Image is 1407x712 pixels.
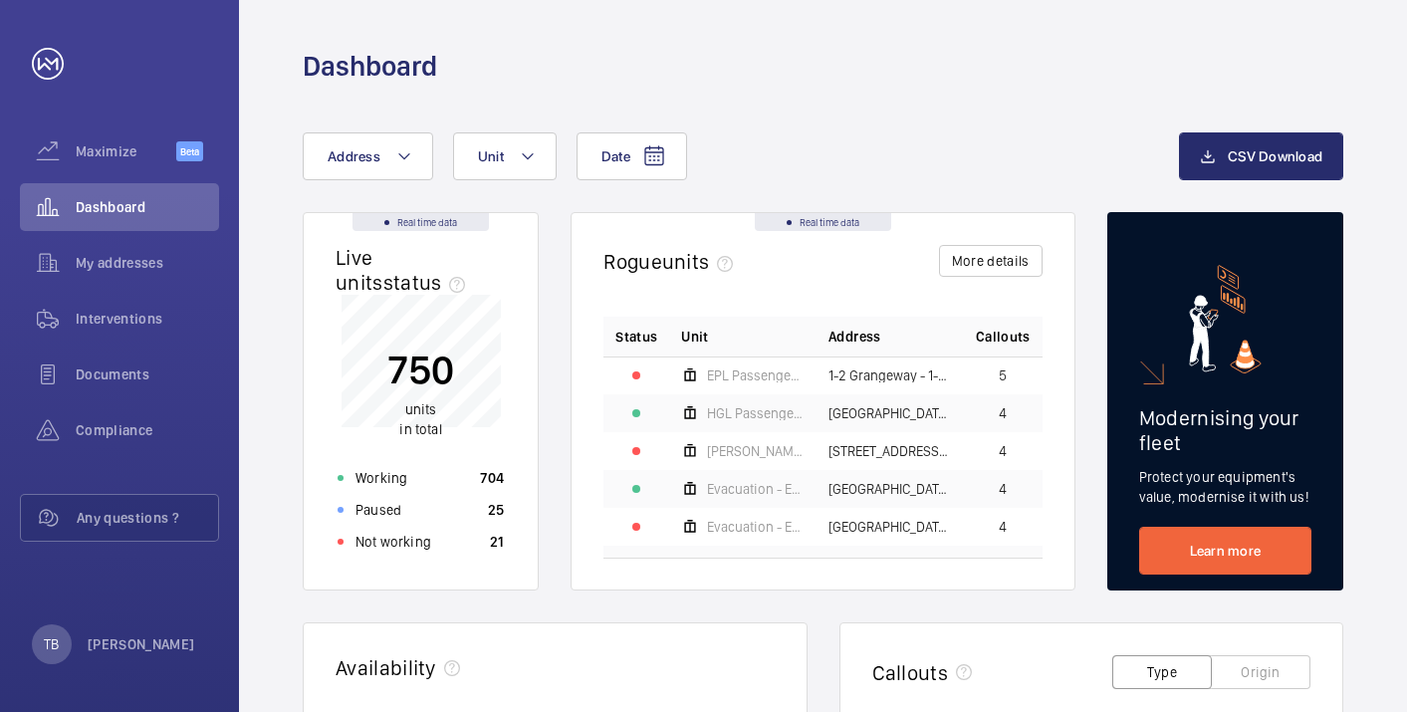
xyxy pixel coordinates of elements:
a: Learn more [1139,527,1311,575]
span: status [383,270,474,295]
p: TB [44,634,59,654]
p: Working [355,468,407,488]
span: Address [328,148,380,164]
span: Evacuation - EPL No 4 Flats 45-101 R/h [707,520,805,534]
p: 750 [387,345,454,394]
p: [PERSON_NAME] [88,634,195,654]
div: Real time data [352,213,489,231]
span: units [662,249,742,274]
p: 704 [480,468,504,488]
span: 4 [999,482,1007,496]
span: Unit [681,327,708,347]
span: 1-2 Grangeway - 1-2 [GEOGRAPHIC_DATA] [828,368,952,382]
p: in total [387,399,454,439]
p: 21 [490,532,505,552]
span: Dashboard [76,197,219,217]
p: Status [615,327,657,347]
p: Protect your equipment's value, modernise it with us! [1139,467,1311,507]
span: Address [828,327,880,347]
h2: Availability [336,655,436,680]
span: [PERSON_NAME] Platform Lift [707,444,805,458]
span: Interventions [76,309,219,329]
span: units [405,401,437,417]
span: 4 [999,406,1007,420]
span: 5 [999,368,1007,382]
h2: Rogue [603,249,741,274]
span: EPL Passenger Lift [707,368,805,382]
span: [GEOGRAPHIC_DATA] - [GEOGRAPHIC_DATA] [828,406,952,420]
button: Type [1112,655,1212,689]
h2: Modernising your fleet [1139,405,1311,455]
span: CSV Download [1228,148,1322,164]
span: Beta [176,141,203,161]
span: Maximize [76,141,176,161]
button: Origin [1211,655,1310,689]
img: marketing-card.svg [1189,265,1262,373]
h1: Dashboard [303,48,437,85]
span: Compliance [76,420,219,440]
p: Not working [355,532,431,552]
button: Unit [453,132,557,180]
h2: Callouts [872,660,949,685]
div: Real time data [755,213,891,231]
span: HGL Passenger Lift [707,406,805,420]
span: Callouts [976,327,1031,347]
button: More details [939,245,1043,277]
span: [GEOGRAPHIC_DATA] C Flats 45-101 - High Risk Building - [GEOGRAPHIC_DATA] 45-101 [828,482,952,496]
button: CSV Download [1179,132,1343,180]
span: Evacuation - EPL No 3 Flats 45-101 L/h [707,482,805,496]
p: 25 [488,500,505,520]
span: 4 [999,520,1007,534]
span: [GEOGRAPHIC_DATA] C Flats 45-101 - High Risk Building - [GEOGRAPHIC_DATA] 45-101 [828,520,952,534]
button: Address [303,132,433,180]
span: Unit [478,148,504,164]
h2: Live units [336,245,473,295]
span: Any questions ? [77,508,218,528]
p: Paused [355,500,401,520]
span: My addresses [76,253,219,273]
span: Documents [76,364,219,384]
span: [STREET_ADDRESS][PERSON_NAME] - [PERSON_NAME][GEOGRAPHIC_DATA] [828,444,952,458]
button: Date [577,132,687,180]
span: 4 [999,444,1007,458]
span: Date [601,148,630,164]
